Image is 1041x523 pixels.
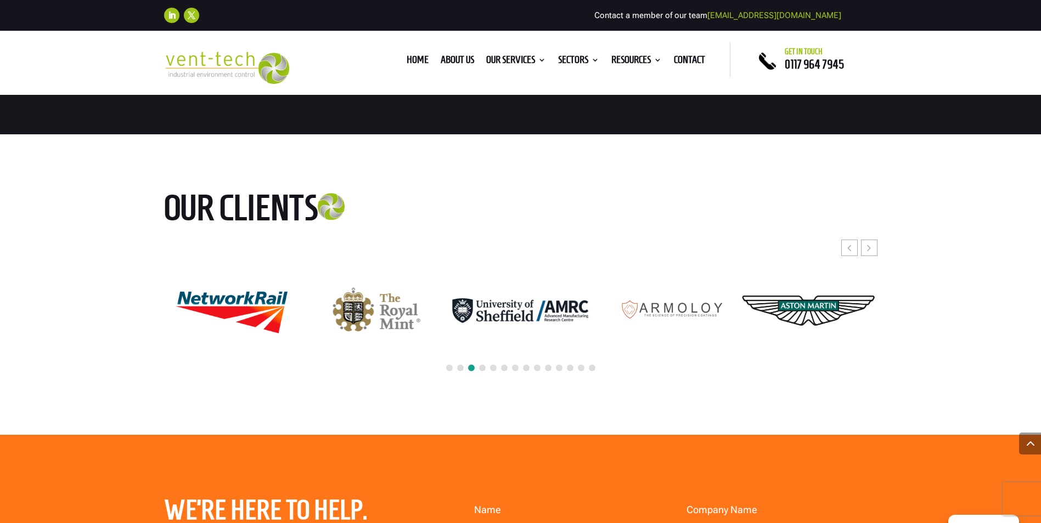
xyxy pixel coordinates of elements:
[674,56,705,68] a: Contact
[164,8,179,23] a: Follow on LinkedIn
[785,58,844,71] a: 0117 964 7945
[611,56,662,68] a: Resources
[452,298,588,323] img: AMRC
[597,293,733,327] img: Armoloy Logo
[841,240,858,256] div: Previous slide
[740,265,877,356] div: 12 / 24
[558,56,599,68] a: Sectors
[861,240,877,256] div: Next slide
[164,278,300,343] img: Network Rail logo
[452,298,589,323] div: 10 / 24
[486,56,546,68] a: Our Services
[164,52,290,84] img: 2023-09-27T08_35_16.549ZVENT-TECH---Clear-background
[785,47,823,56] span: Get in touch
[740,265,876,355] img: Aston Martin
[184,8,199,23] a: Follow on X
[308,287,445,334] div: 9 / 24
[164,278,301,343] div: 8 / 24
[594,10,841,20] span: Contact a member of our team
[441,56,474,68] a: About us
[407,56,429,68] a: Home
[707,10,841,20] a: [EMAIL_ADDRESS][DOMAIN_NAME]
[596,293,733,328] div: 11 / 24
[164,189,400,232] h2: Our clients
[333,287,420,333] img: The Royal Mint logo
